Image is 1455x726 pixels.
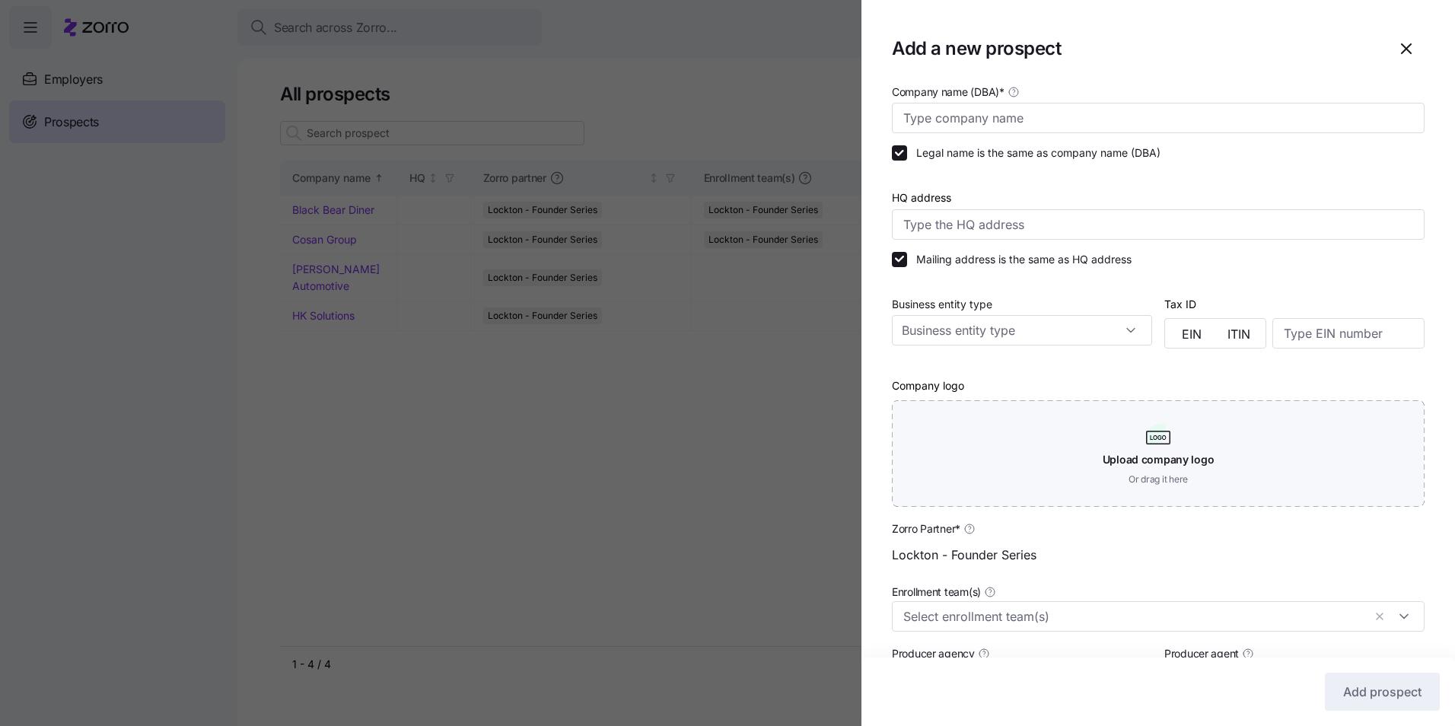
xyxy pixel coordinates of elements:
button: Add prospect [1325,673,1440,711]
input: Business entity type [892,315,1152,345]
span: Add prospect [1343,683,1422,701]
input: Select enrollment team(s) [903,607,1363,626]
label: Tax ID [1164,296,1196,313]
label: Mailing address is the same as HQ address [907,252,1132,267]
label: Business entity type [892,296,992,313]
label: Legal name is the same as company name (DBA) [907,145,1160,161]
span: Producer agency [892,646,975,661]
span: EIN [1182,328,1202,340]
span: Company name (DBA) * [892,84,1004,100]
h1: Add a new prospect [892,37,1376,60]
span: ITIN [1227,328,1250,340]
label: Company logo [892,377,964,394]
span: Enrollment team(s) [892,584,981,600]
input: Type company name [892,103,1425,133]
label: HQ address [892,189,951,206]
span: Producer agent [1164,646,1239,661]
span: Zorro Partner * [892,521,960,537]
input: Type the HQ address [892,209,1425,240]
input: Type EIN number [1272,318,1425,349]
